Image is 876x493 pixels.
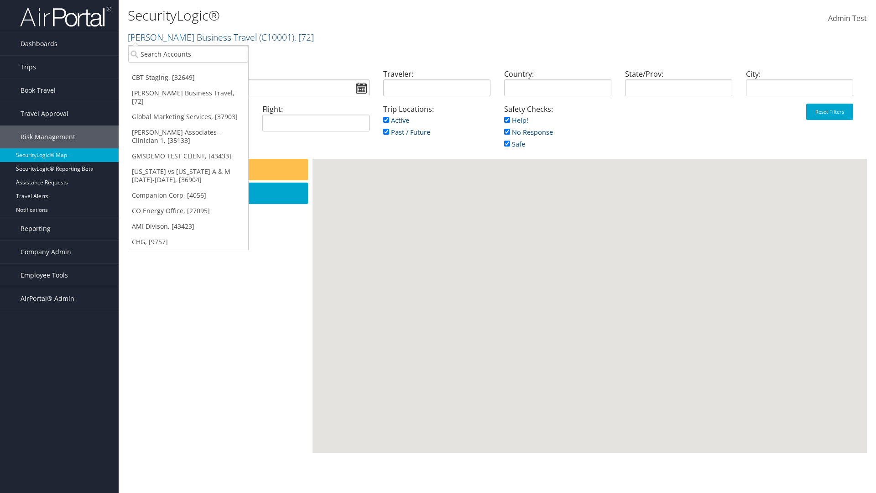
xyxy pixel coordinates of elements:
a: Help! [504,116,528,125]
span: Reporting [21,217,51,240]
a: Companion Corp, [4056] [128,188,248,203]
span: Risk Management [21,126,75,148]
span: , [ 72 ] [294,31,314,43]
a: Safe [504,140,525,148]
span: Book Travel [21,79,56,102]
span: Dashboards [21,32,57,55]
a: No Response [504,128,553,136]
a: [US_STATE] vs [US_STATE] A & M [DATE]-[DATE], [36904] [128,164,248,188]
a: Global Marketing Services, [37903] [128,109,248,125]
div: State/Prov: [618,68,739,104]
span: AirPortal® Admin [21,287,74,310]
input: Search Accounts [128,46,248,63]
span: ( C10001 ) [259,31,294,43]
a: CHG, [9757] [128,234,248,250]
img: airportal-logo.png [20,6,111,27]
div: Flight: [255,104,376,139]
div: City: [739,68,860,104]
span: Trips [21,56,36,79]
p: Filter: [128,48,620,60]
a: [PERSON_NAME] Business Travel [128,31,314,43]
h1: SecurityLogic® [128,6,620,25]
a: CBT Staging, [32649] [128,70,248,85]
span: Admin Test [828,13,867,23]
div: Travel Date Range: [135,68,376,104]
div: Safety Checks: [497,104,618,159]
span: Company Admin [21,241,71,263]
a: Admin Test [828,5,867,33]
a: [PERSON_NAME] Business Travel, [72] [128,85,248,109]
a: Active [383,116,409,125]
div: Traveler: [376,68,497,104]
span: Travel Approval [21,102,68,125]
a: Past / Future [383,128,430,136]
a: AMI Divison, [43423] [128,219,248,234]
a: CO Energy Office, [27095] [128,203,248,219]
span: Employee Tools [21,264,68,287]
a: GMSDEMO TEST CLIENT, [43433] [128,148,248,164]
button: Reset Filters [806,104,853,120]
a: [PERSON_NAME] Associates - Clinician 1, [35133] [128,125,248,148]
div: Trip Locations: [376,104,497,147]
div: Country: [497,68,618,104]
